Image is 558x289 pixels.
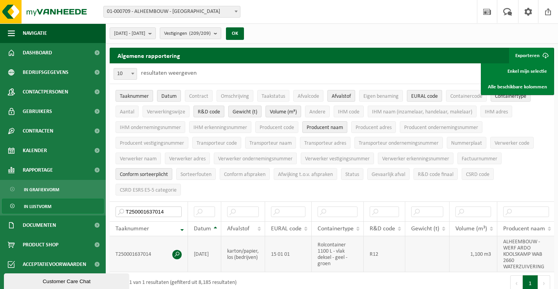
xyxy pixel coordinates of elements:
button: DatumDatum: Activate to sort [157,90,181,102]
td: Rolcontainer 1100 L - vlak deksel - geel - groen [312,236,364,272]
button: CSRD codeCSRD code: Activate to sort [462,168,494,180]
span: Producent naam [307,125,343,131]
button: VerwerkingswijzeVerwerkingswijze: Activate to sort [143,106,190,117]
span: Producent ondernemingsnummer [404,125,478,131]
button: Eigen benamingEigen benaming: Activate to sort [359,90,403,102]
button: EURAL codeEURAL code: Activate to sort [407,90,442,102]
span: Sorteerfouten [181,172,211,178]
span: Contracten [23,121,53,141]
button: IHM naam (inzamelaar, handelaar, makelaar)IHM naam (inzamelaar, handelaar, makelaar): Activate to... [368,106,477,117]
button: Producent ondernemingsnummerProducent ondernemingsnummer: Activate to sort [400,121,482,133]
span: Transporteur naam [249,140,292,146]
td: T250001637014 [110,236,188,272]
button: TaakstatusTaakstatus: Activate to sort [257,90,289,102]
button: CSRD ESRS E5-5 categorieCSRD ESRS E5-5 categorie: Activate to sort [116,184,181,196]
button: Gevaarlijk afval : Activate to sort [367,168,410,180]
button: NummerplaatNummerplaat: Activate to sort [447,137,486,149]
button: IHM erkenningsnummerIHM erkenningsnummer: Activate to sort [189,121,251,133]
span: Nummerplaat [451,140,482,146]
button: IHM adresIHM adres: Activate to sort [480,106,512,117]
td: 1,100 m3 [450,236,497,272]
span: Acceptatievoorwaarden [23,255,86,274]
span: CSRD ESRS E5-5 categorie [120,187,177,193]
button: Verwerker naamVerwerker naam: Activate to sort [116,153,161,164]
span: Omschrijving [221,93,249,99]
button: Transporteur ondernemingsnummerTransporteur ondernemingsnummer : Activate to sort [354,137,443,149]
span: Afvalstof [332,93,351,99]
span: Transporteur adres [304,140,346,146]
span: Afvalstof [227,226,249,232]
button: Transporteur adresTransporteur adres: Activate to sort [300,137,350,149]
button: Verwerker codeVerwerker code: Activate to sort [490,137,534,149]
button: Producent vestigingsnummerProducent vestigingsnummer: Activate to sort [116,137,188,149]
span: 01-000709 - ALHEEMBOUW - OOSTNIEUWKERKE [104,6,240,17]
span: R&D code finaal [418,172,453,178]
span: Contract [189,93,208,99]
button: Verwerker adresVerwerker adres: Activate to sort [165,153,210,164]
button: OmschrijvingOmschrijving: Activate to sort [217,90,253,102]
span: Verwerker ondernemingsnummer [218,156,293,162]
iframe: chat widget [4,272,131,289]
span: Eigen benaming [363,93,399,99]
span: Producent naam [503,226,545,232]
span: Verwerker vestigingsnummer [305,156,370,162]
span: Bedrijfsgegevens [23,63,69,82]
a: In lijstvorm [2,199,104,214]
span: Datum [161,93,177,99]
span: Gevaarlijk afval [372,172,405,178]
button: IHM codeIHM code: Activate to sort [334,106,364,117]
button: IHM ondernemingsnummerIHM ondernemingsnummer: Activate to sort [116,121,185,133]
span: 10 [114,68,137,80]
td: karton/papier, los (bedrijven) [221,236,265,272]
label: resultaten weergeven [141,70,197,76]
span: Verwerker naam [120,156,157,162]
button: ContainertypeContainertype: Activate to sort [491,90,531,102]
button: Transporteur naamTransporteur naam: Activate to sort [245,137,296,149]
span: Producent vestigingsnummer [120,140,184,146]
button: Verwerker vestigingsnummerVerwerker vestigingsnummer: Activate to sort [301,153,374,164]
span: Status [345,172,359,178]
span: EURAL code [411,93,438,99]
span: Containercode [450,93,482,99]
span: In grafiekvorm [24,182,59,197]
span: Verwerkingswijze [147,109,185,115]
button: OK [226,27,244,40]
span: IHM code [338,109,359,115]
button: ContainercodeContainercode: Activate to sort [446,90,487,102]
span: Andere [309,109,325,115]
span: Containertype [495,93,526,99]
button: Producent codeProducent code: Activate to sort [255,121,298,133]
span: Navigatie [23,23,47,43]
button: Conform afspraken : Activate to sort [220,168,270,180]
span: Afwijking t.o.v. afspraken [278,172,333,178]
button: Afwijking t.o.v. afsprakenAfwijking t.o.v. afspraken: Activate to sort [274,168,337,180]
span: R&D code [198,109,220,115]
span: In lijstvorm [24,199,51,214]
button: Volume (m³)Volume (m³): Activate to sort [265,106,301,117]
td: R12 [364,236,405,272]
h2: Algemene rapportering [110,48,188,63]
span: Conform afspraken [224,172,265,178]
span: Product Shop [23,235,58,255]
span: Gebruikers [23,102,52,121]
span: [DATE] - [DATE] [114,28,145,39]
span: 01-000709 - ALHEEMBOUW - OOSTNIEUWKERKE [103,6,240,18]
button: TaaknummerTaaknummer: Activate to remove sorting [116,90,153,102]
button: Conform sorteerplicht : Activate to sort [116,168,172,180]
button: Producent adresProducent adres: Activate to sort [351,121,396,133]
button: StatusStatus: Activate to sort [341,168,363,180]
span: Gewicht (t) [411,226,439,232]
span: Transporteur ondernemingsnummer [359,140,439,146]
span: Dashboard [23,43,52,63]
span: Gewicht (t) [233,109,257,115]
span: CSRD code [466,172,489,178]
button: AfvalcodeAfvalcode: Activate to sort [293,90,323,102]
button: Producent naamProducent naam: Activate to sort [302,121,347,133]
span: IHM naam (inzamelaar, handelaar, makelaar) [372,109,472,115]
count: (209/209) [189,31,211,36]
span: Volume (m³) [270,109,297,115]
button: FactuurnummerFactuurnummer: Activate to sort [457,153,502,164]
span: Taaknummer [116,226,149,232]
td: 15 01 01 [265,236,312,272]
